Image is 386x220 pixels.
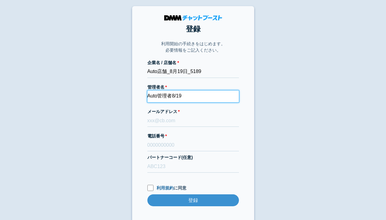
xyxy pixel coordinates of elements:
a: 利用規約 [157,185,174,190]
p: 利用開始の手続きをはじめます。 必要情報をご記入ください。 [161,41,225,53]
label: に同意 [147,185,239,191]
input: 会話 太郎 [147,90,239,102]
label: 管理者名 [147,84,239,90]
label: パートナーコード(任意) [147,154,239,161]
input: ABC123 [147,161,239,173]
label: 電話番号 [147,133,239,139]
h1: 登録 [147,24,239,35]
input: 登録 [147,194,239,206]
input: 0000000000 [147,139,239,151]
label: メールアドレス [147,108,239,115]
input: 株式会社チャットブースト [147,66,239,78]
label: 企業名 / 店舗名 [147,60,239,66]
img: DMMチャットブースト [164,15,222,20]
input: 利用規約に同意 [147,185,153,191]
input: xxx@cb.com [147,115,239,127]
